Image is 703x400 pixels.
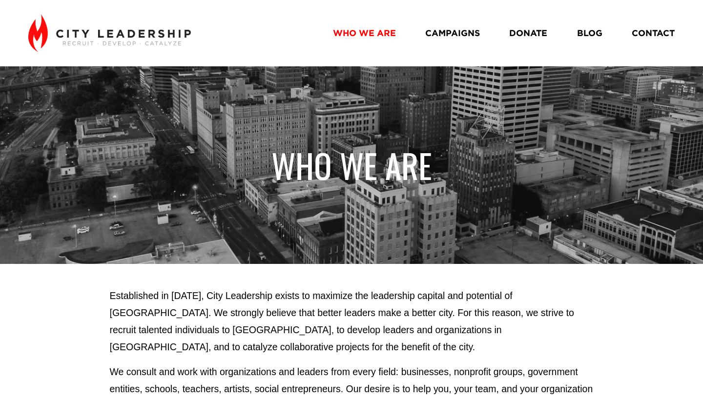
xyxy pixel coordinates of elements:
[110,287,594,356] p: Established in [DATE], City Leadership exists to maximize the leadership capital and potential of...
[632,24,675,41] a: CONTACT
[509,24,547,41] a: DONATE
[110,145,594,186] h1: WHO WE ARE
[28,14,191,52] img: City Leadership - Recruit. Develop. Catalyze.
[577,24,602,41] a: BLOG
[333,24,396,41] a: WHO WE ARE
[425,24,480,41] a: CAMPAIGNS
